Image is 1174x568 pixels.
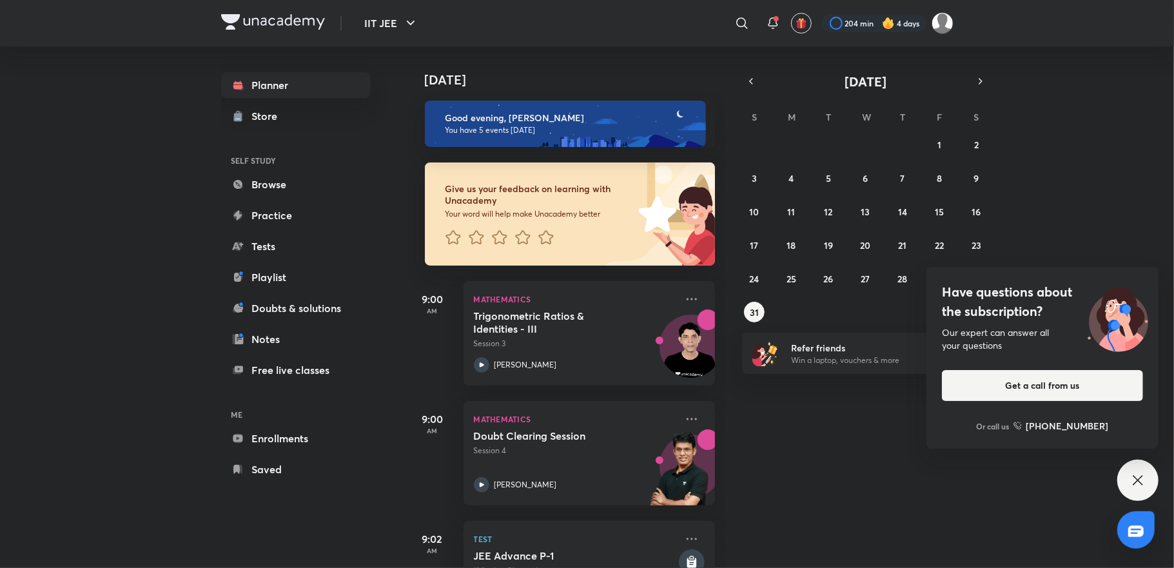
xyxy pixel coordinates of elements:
p: AM [407,307,458,315]
h6: SELF STUDY [221,150,371,171]
abbr: August 2, 2025 [974,139,979,151]
abbr: August 22, 2025 [935,239,944,251]
p: AM [407,547,458,554]
abbr: August 21, 2025 [898,239,906,251]
button: August 28, 2025 [892,268,913,289]
abbr: August 9, 2025 [974,172,979,184]
button: August 18, 2025 [781,235,802,255]
div: Our expert can answer all your questions [942,326,1143,352]
a: Store [221,103,371,129]
p: Session 3 [474,338,676,349]
button: August 20, 2025 [855,235,876,255]
img: Aayush Kumar Jha [932,12,954,34]
button: August 11, 2025 [781,201,802,222]
span: [DATE] [845,73,886,90]
img: unacademy [644,429,715,518]
p: You have 5 events [DATE] [445,125,694,135]
button: August 2, 2025 [966,134,987,155]
abbr: August 18, 2025 [787,239,796,251]
abbr: August 28, 2025 [897,273,907,285]
button: August 5, 2025 [818,168,839,188]
abbr: August 3, 2025 [752,172,757,184]
abbr: August 16, 2025 [972,206,981,218]
p: Mathematics [474,291,676,307]
h5: Trigonometric Ratios & Identities - III [474,309,634,335]
h6: Refer friends [791,341,950,355]
a: Planner [221,72,371,98]
a: Practice [221,202,371,228]
abbr: Thursday [900,111,905,123]
abbr: August 10, 2025 [750,206,759,218]
button: August 13, 2025 [855,201,876,222]
abbr: August 5, 2025 [826,172,831,184]
abbr: Friday [937,111,942,123]
a: Saved [221,456,371,482]
abbr: August 13, 2025 [861,206,870,218]
abbr: August 17, 2025 [750,239,759,251]
button: August 12, 2025 [818,201,839,222]
button: August 15, 2025 [929,201,950,222]
h5: 9:02 [407,531,458,547]
abbr: August 6, 2025 [863,172,868,184]
a: Playlist [221,264,371,290]
abbr: August 26, 2025 [824,273,834,285]
abbr: August 24, 2025 [750,273,759,285]
abbr: Monday [788,111,796,123]
abbr: August 12, 2025 [825,206,833,218]
abbr: Sunday [752,111,757,123]
h5: 9:00 [407,291,458,307]
p: [PERSON_NAME] [494,479,557,491]
abbr: August 7, 2025 [900,172,905,184]
a: [PHONE_NUMBER] [1013,419,1109,433]
button: August 9, 2025 [966,168,987,188]
button: August 1, 2025 [929,134,950,155]
button: August 23, 2025 [966,235,987,255]
h6: ME [221,404,371,426]
button: August 10, 2025 [744,201,765,222]
a: Enrollments [221,426,371,451]
abbr: August 25, 2025 [787,273,796,285]
h6: [PHONE_NUMBER] [1026,419,1109,433]
button: August 22, 2025 [929,235,950,255]
a: Browse [221,171,371,197]
p: Mathematics [474,411,676,427]
p: AM [407,427,458,435]
abbr: Wednesday [862,111,871,123]
button: IIT JEE [357,10,426,36]
button: August 19, 2025 [818,235,839,255]
a: Tests [221,233,371,259]
h4: [DATE] [425,72,728,88]
h4: Have questions about the subscription? [942,282,1143,321]
p: Session 4 [474,445,676,456]
button: August 26, 2025 [818,268,839,289]
h5: Doubt Clearing Session [474,429,634,442]
img: Company Logo [221,14,325,30]
button: August 16, 2025 [966,201,987,222]
abbr: August 8, 2025 [937,172,942,184]
p: Test [474,531,676,547]
h6: Give us your feedback on learning with Unacademy [445,183,634,206]
h6: Good evening, [PERSON_NAME] [445,112,694,124]
button: August 17, 2025 [744,235,765,255]
img: Avatar [660,322,722,384]
p: [PERSON_NAME] [494,359,557,371]
abbr: August 20, 2025 [860,239,870,251]
abbr: Saturday [974,111,979,123]
button: August 31, 2025 [744,302,765,322]
button: Get a call from us [942,370,1143,401]
a: Doubts & solutions [221,295,371,321]
img: ttu_illustration_new.svg [1077,282,1159,352]
abbr: Tuesday [826,111,831,123]
p: Or call us [977,420,1010,432]
img: feedback_image [594,162,715,266]
button: August 14, 2025 [892,201,913,222]
button: August 7, 2025 [892,168,913,188]
button: August 8, 2025 [929,168,950,188]
a: Notes [221,326,371,352]
h5: JEE Advance P-1 [474,549,676,562]
button: August 3, 2025 [744,168,765,188]
p: Win a laptop, vouchers & more [791,355,950,366]
abbr: August 1, 2025 [937,139,941,151]
abbr: August 23, 2025 [972,239,981,251]
abbr: August 15, 2025 [935,206,944,218]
